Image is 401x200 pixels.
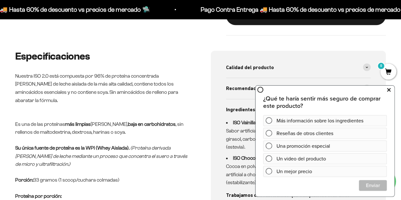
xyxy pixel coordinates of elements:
li: Proteína Aislada [PERSON_NAME] de Leche, Cocoa en polvo alcalina, [MEDICAL_DATA] de girasol, sabo... [226,154,363,186]
p: Nuestra ISO 2.0 está compuesta por 96% de proteína concentrada [PERSON_NAME] de leche aislada de ... [15,72,191,104]
h2: Especificaciones [15,51,191,62]
strong: más limpias [65,121,91,127]
p: Es una de las proteínas [PERSON_NAME], , sin rellenos de maltodextrina, dextrosa, harinas o soya. [15,112,191,136]
strong: ISO Vainilla: [233,120,256,125]
strong: Su única fuente de proteína es la WPI (Whey Aislada). [15,145,129,151]
li: Proteína Aislada [PERSON_NAME] de Leche, Sabor artificial a vainilla, cloruro de sodio, [MEDICAL_... [226,119,363,151]
strong: ISO Chocolate: [233,155,264,161]
mark: 0 [377,62,385,70]
strong: Porción: [15,177,33,183]
em: (Proteína derivada [PERSON_NAME] de leche mediante un proceso que concentra el suero a través de ... [15,145,187,167]
summary: Recomendación de uso [226,78,371,99]
strong: Proteína por porción: [15,193,61,199]
a: 0 [380,69,396,76]
span: Ingredientes [226,106,255,114]
summary: Calidad del producto [226,57,371,78]
span: Calidad del producto [226,63,274,72]
strong: baja en carbohidratos [128,121,176,127]
iframe: zigpoll-iframe [255,85,394,197]
span: Recomendación de uso [226,84,279,93]
summary: Ingredientes [226,99,371,120]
